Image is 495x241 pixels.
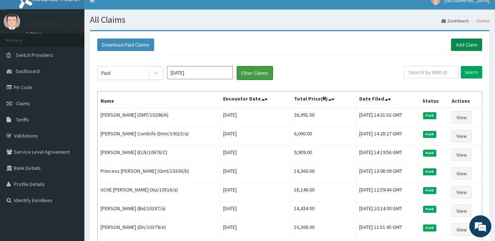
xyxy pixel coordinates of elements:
[291,108,356,127] td: 26,991.00
[220,202,291,220] td: [DATE]
[98,220,220,239] td: [PERSON_NAME] (Eln/10379/e)
[469,18,489,24] li: Claims
[423,224,436,231] span: Paid
[441,18,469,24] a: Dashboard
[423,187,436,194] span: Paid
[16,52,53,58] span: Switch Providers
[38,41,123,51] div: Chat with us now
[220,164,291,183] td: [DATE]
[423,131,436,138] span: Paid
[98,183,220,202] td: UCHE [PERSON_NAME] (Xia/10516/a)
[26,21,86,28] p: [GEOGRAPHIC_DATA]
[356,127,419,146] td: [DATE] 14:28:27 GMT
[120,4,138,21] div: Minimize live chat window
[237,66,273,80] button: Filter Claims
[452,167,472,180] a: View
[101,69,110,77] div: Paid
[291,164,356,183] td: 14,360.00
[356,220,419,239] td: [DATE] 11:51:45 GMT
[220,146,291,164] td: [DATE]
[291,183,356,202] td: 18,146.00
[98,146,220,164] td: [PERSON_NAME] (ELN/10676/C)
[423,206,436,212] span: Paid
[356,108,419,127] td: [DATE] 14:31:02 GMT
[423,112,436,119] span: Paid
[4,13,20,30] img: User Image
[291,91,356,108] th: Total Price(₦)
[4,162,140,187] textarea: Type your message and hit 'Enter'
[291,202,356,220] td: 14,434.00
[448,91,482,108] th: Actions
[98,108,220,127] td: [PERSON_NAME] (GMT/10296/A)
[98,164,220,183] td: Princess [PERSON_NAME] (Gmt/10336/b)
[423,168,436,175] span: Paid
[452,186,472,198] a: View
[98,202,220,220] td: [PERSON_NAME] (Bxl/10187/a)
[43,73,101,147] span: We're online!
[14,37,30,55] img: d_794563401_company_1708531726252_794563401
[220,91,291,108] th: Encounter Date
[220,108,291,127] td: [DATE]
[356,164,419,183] td: [DATE] 13:08:09 GMT
[419,91,449,108] th: Status
[423,150,436,156] span: Paid
[220,127,291,146] td: [DATE]
[16,68,40,74] span: Dashboard
[461,66,482,78] input: Search
[452,223,472,236] a: View
[90,15,489,25] h1: All Claims
[220,183,291,202] td: [DATE]
[356,91,419,108] th: Date Filed
[291,146,356,164] td: 9,909.00
[356,146,419,164] td: [DATE] 14:19:56 GMT
[452,111,472,124] a: View
[220,220,291,239] td: [DATE]
[404,66,458,78] input: Search by HMO ID
[98,127,220,146] td: [PERSON_NAME] Combife (Dmn/10015/a)
[452,149,472,161] a: View
[291,220,356,239] td: 10,368.00
[452,130,472,142] a: View
[26,31,43,36] a: Online
[16,100,30,107] span: Claims
[167,66,233,79] input: Select Month and Year
[16,116,29,123] span: Tariffs
[356,202,419,220] td: [DATE] 10:14:00 GMT
[356,183,419,202] td: [DATE] 12:59:44 GMT
[98,91,220,108] th: Name
[451,39,482,51] a: Add Claim
[291,127,356,146] td: 6,000.00
[452,205,472,217] a: View
[97,39,154,51] button: Download Paid Claims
